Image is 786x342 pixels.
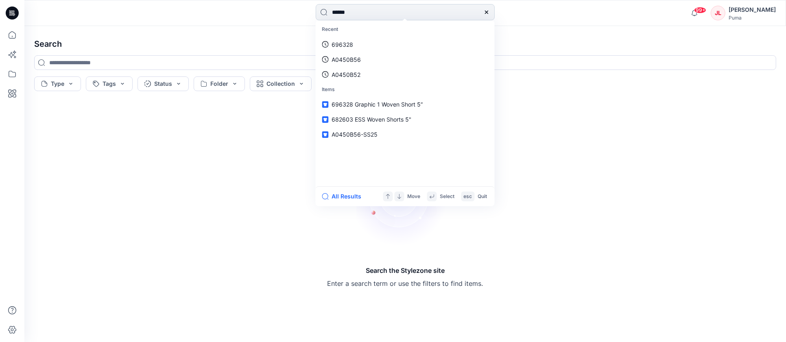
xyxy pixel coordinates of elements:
[317,52,493,67] a: A0450B56
[317,22,493,37] p: Recent
[332,101,423,108] span: 696328 Graphic 1 Woven Short 5”
[332,40,354,49] p: 696328
[464,192,472,201] p: esc
[317,37,493,52] a: 696328
[317,112,493,127] a: 682603 ESS Woven Shorts 5"
[332,55,361,64] p: A0450B56
[250,76,312,91] button: Collection
[408,192,421,201] p: Move
[86,76,133,91] button: Tags
[34,76,81,91] button: Type
[317,82,493,97] p: Items
[440,192,455,201] p: Select
[332,131,378,138] span: A0450B56-SS25
[332,116,412,123] span: 682603 ESS Woven Shorts 5"
[322,192,367,201] button: All Results
[317,127,493,142] a: A0450B56-SS25
[711,6,725,20] div: JL
[729,5,776,15] div: [PERSON_NAME]
[729,15,776,21] div: Puma
[327,279,483,288] p: Enter a search term or use the filters to find items.
[332,70,361,79] p: A0450B52
[327,266,483,275] h5: Search the Stylezone site
[317,97,493,112] a: 696328 Graphic 1 Woven Short 5”
[138,76,189,91] button: Status
[194,76,245,91] button: Folder
[694,7,706,13] span: 99+
[28,33,783,55] h4: Search
[317,67,493,82] a: A0450B52
[478,192,487,201] p: Quit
